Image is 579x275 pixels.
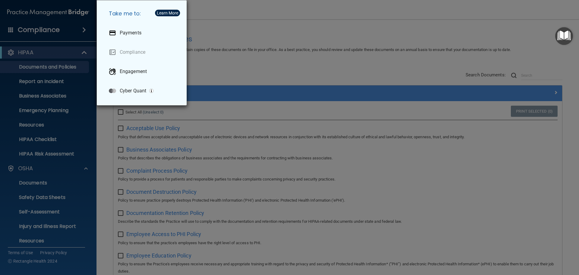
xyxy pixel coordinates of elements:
[155,10,180,16] button: Learn More
[104,44,182,61] a: Compliance
[120,88,146,94] p: Cyber Quant
[104,5,182,22] h5: Take me to:
[104,24,182,41] a: Payments
[475,232,572,256] iframe: Drift Widget Chat Controller
[104,63,182,80] a: Engagement
[157,11,178,15] div: Learn More
[555,27,573,45] button: Open Resource Center
[120,30,141,36] p: Payments
[104,82,182,99] a: Cyber Quant
[120,69,147,75] p: Engagement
